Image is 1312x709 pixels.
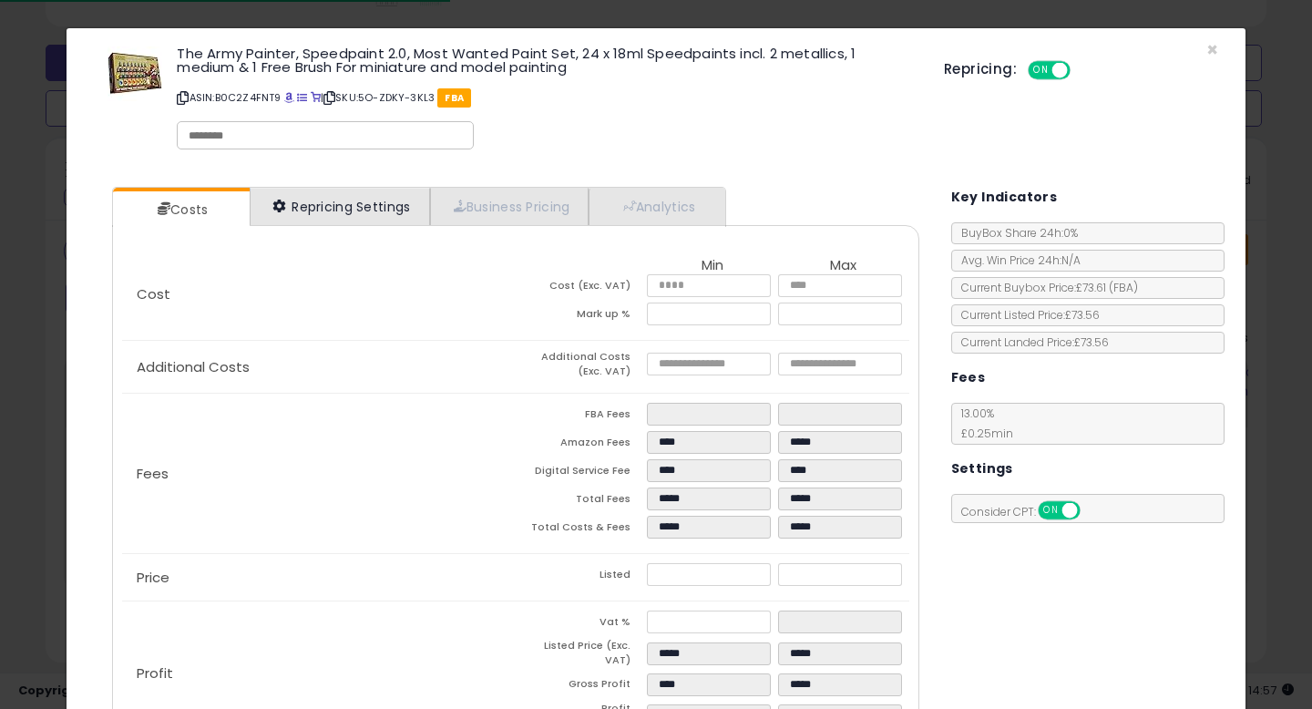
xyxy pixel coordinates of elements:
[1077,503,1106,519] span: OFF
[952,307,1100,323] span: Current Listed Price: £73.56
[122,570,516,585] p: Price
[1030,63,1052,78] span: ON
[177,46,917,74] h3: The Army Painter, Speedpaint 2.0, Most Wanted Paint Set, 24 x 18ml Speedpaints incl. 2 metallics,...
[516,516,647,544] td: Total Costs & Fees
[437,88,471,108] span: FBA
[647,258,778,274] th: Min
[516,431,647,459] td: Amazon Fees
[1068,63,1097,78] span: OFF
[1206,36,1218,63] span: ×
[516,403,647,431] td: FBA Fees
[1076,280,1138,295] span: £73.61
[250,188,430,225] a: Repricing Settings
[952,334,1109,350] span: Current Landed Price: £73.56
[951,366,986,389] h5: Fees
[122,467,516,481] p: Fees
[951,457,1013,480] h5: Settings
[944,62,1017,77] h5: Repricing:
[952,426,1013,441] span: £0.25 min
[516,303,647,331] td: Mark up %
[951,186,1058,209] h5: Key Indicators
[177,83,917,112] p: ASIN: B0C2Z4FNT9 | SKU: 5O-ZDKY-3KL3
[516,611,647,639] td: Vat %
[1109,280,1138,295] span: ( FBA )
[516,563,647,591] td: Listed
[952,252,1081,268] span: Avg. Win Price 24h: N/A
[122,666,516,681] p: Profit
[952,280,1138,295] span: Current Buybox Price:
[952,225,1078,241] span: BuyBox Share 24h: 0%
[516,350,647,384] td: Additional Costs (Exc. VAT)
[516,639,647,673] td: Listed Price (Exc. VAT)
[516,488,647,516] td: Total Fees
[952,406,1013,441] span: 13.00 %
[108,46,162,101] img: 51ufI7PD8TL._SL60_.jpg
[430,188,589,225] a: Business Pricing
[284,90,294,105] a: BuyBox page
[952,504,1104,519] span: Consider CPT:
[516,673,647,702] td: Gross Profit
[1040,503,1062,519] span: ON
[122,360,516,375] p: Additional Costs
[122,287,516,302] p: Cost
[297,90,307,105] a: All offer listings
[516,274,647,303] td: Cost (Exc. VAT)
[113,191,248,228] a: Costs
[311,90,321,105] a: Your listing only
[589,188,723,225] a: Analytics
[516,459,647,488] td: Digital Service Fee
[778,258,909,274] th: Max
